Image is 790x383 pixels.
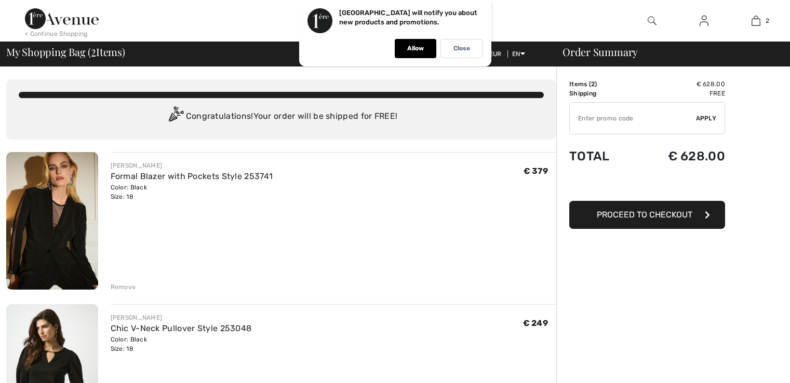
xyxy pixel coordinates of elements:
[569,79,634,89] td: Items ( )
[570,103,696,134] input: Promo code
[165,106,186,127] img: Congratulation2.svg
[111,335,252,353] div: Color: Black Size: 18
[569,89,634,98] td: Shipping
[597,210,692,220] span: Proceed to Checkout
[111,183,273,201] div: Color: Black Size: 18
[700,15,708,27] img: My Info
[339,9,477,26] p: [GEOGRAPHIC_DATA] will notify you about new products and promotions.
[91,44,96,58] span: 2
[407,45,424,52] p: Allow
[634,139,725,174] td: € 628.00
[523,318,548,328] span: € 249
[111,313,252,322] div: [PERSON_NAME]
[648,15,657,27] img: search the website
[569,201,725,229] button: Proceed to Checkout
[453,45,470,52] p: Close
[524,166,548,176] span: € 379
[591,80,595,88] span: 2
[696,114,717,123] span: Apply
[111,282,136,292] div: Remove
[730,15,781,27] a: 2
[111,161,273,170] div: [PERSON_NAME]
[512,50,525,58] span: EN
[111,171,273,181] a: Formal Blazer with Pockets Style 253741
[691,15,717,28] a: Sign In
[634,79,725,89] td: € 628.00
[111,323,252,333] a: Chic V-Neck Pullover Style 253048
[634,89,725,98] td: Free
[569,139,634,174] td: Total
[6,47,125,57] span: My Shopping Bag ( Items)
[752,15,760,27] img: My Bag
[766,16,769,25] span: 2
[19,106,544,127] div: Congratulations! Your order will be shipped for FREE!
[25,8,99,29] img: 1ère Avenue
[25,29,88,38] div: < Continue Shopping
[6,152,98,290] img: Formal Blazer with Pockets Style 253741
[550,47,784,57] div: Order Summary
[569,174,725,197] iframe: PayPal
